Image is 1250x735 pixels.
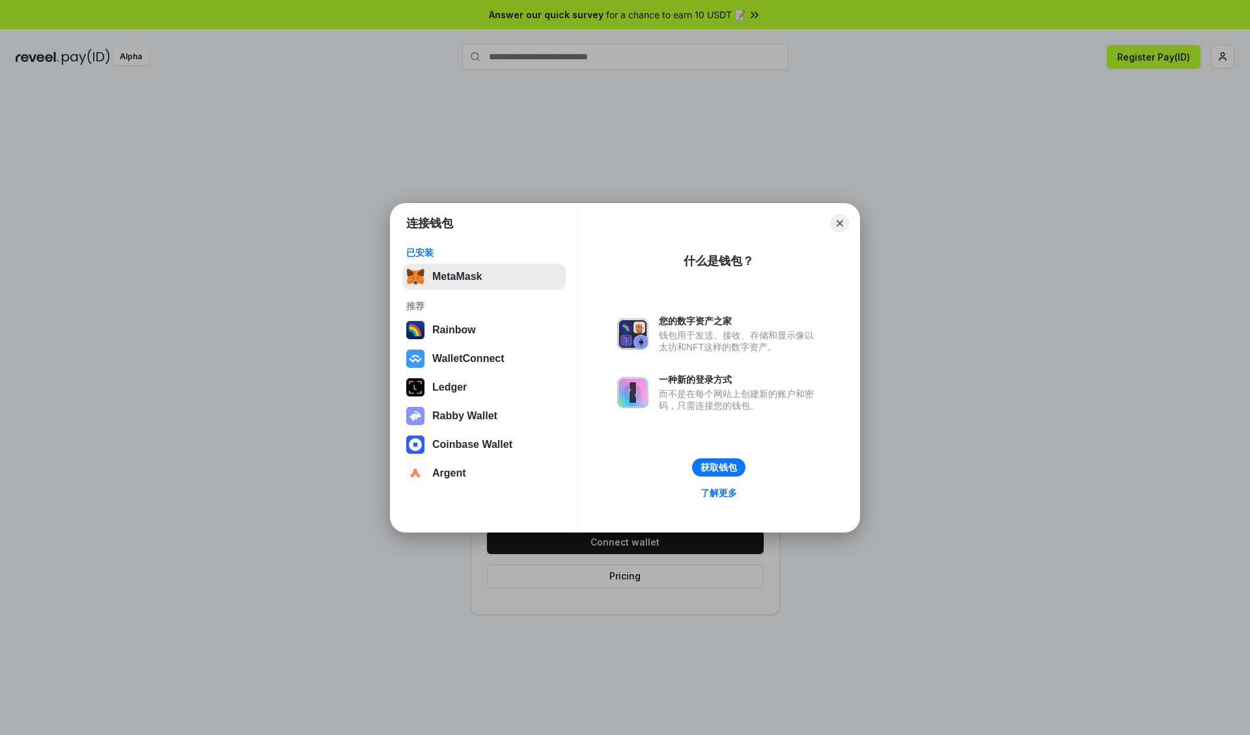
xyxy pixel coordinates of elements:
[406,436,424,454] img: svg+xml,%3Csvg%20width%3D%2228%22%20height%3D%2228%22%20viewBox%3D%220%200%2028%2028%22%20fill%3D...
[692,458,745,477] button: 获取钱包
[406,247,562,258] div: 已安装
[406,300,562,312] div: 推荐
[617,377,648,408] img: svg+xml,%3Csvg%20xmlns%3D%22http%3A%2F%2Fwww.w3.org%2F2000%2Fsvg%22%20fill%3D%22none%22%20viewBox...
[693,484,745,501] a: 了解更多
[701,487,737,499] div: 了解更多
[406,407,424,425] img: svg+xml,%3Csvg%20xmlns%3D%22http%3A%2F%2Fwww.w3.org%2F2000%2Fsvg%22%20fill%3D%22none%22%20viewBox...
[406,268,424,286] img: svg+xml,%3Csvg%20fill%3D%22none%22%20height%3D%2233%22%20viewBox%3D%220%200%2035%2033%22%20width%...
[831,214,849,232] button: Close
[432,439,512,451] div: Coinbase Wallet
[402,432,566,458] button: Coinbase Wallet
[406,464,424,482] img: svg+xml,%3Csvg%20width%3D%2228%22%20height%3D%2228%22%20viewBox%3D%220%200%2028%2028%22%20fill%3D...
[659,315,820,327] div: 您的数字资产之家
[406,321,424,339] img: svg+xml,%3Csvg%20width%3D%22120%22%20height%3D%22120%22%20viewBox%3D%220%200%20120%20120%22%20fil...
[402,346,566,372] button: WalletConnect
[432,381,467,393] div: Ledger
[402,374,566,400] button: Ledger
[659,374,820,385] div: 一种新的登录方式
[701,462,737,473] div: 获取钱包
[432,410,497,422] div: Rabby Wallet
[402,460,566,486] button: Argent
[406,378,424,396] img: svg+xml,%3Csvg%20xmlns%3D%22http%3A%2F%2Fwww.w3.org%2F2000%2Fsvg%22%20width%3D%2228%22%20height%3...
[402,403,566,429] button: Rabby Wallet
[659,329,820,353] div: 钱包用于发送、接收、存储和显示像以太坊和NFT这样的数字资产。
[432,353,505,365] div: WalletConnect
[432,271,482,283] div: MetaMask
[684,253,754,269] div: 什么是钱包？
[402,317,566,343] button: Rainbow
[406,350,424,368] img: svg+xml,%3Csvg%20width%3D%2228%22%20height%3D%2228%22%20viewBox%3D%220%200%2028%2028%22%20fill%3D...
[402,264,566,290] button: MetaMask
[432,467,466,479] div: Argent
[432,324,476,336] div: Rainbow
[406,215,453,231] h1: 连接钱包
[659,388,820,411] div: 而不是在每个网站上创建新的账户和密码，只需连接您的钱包。
[617,318,648,350] img: svg+xml,%3Csvg%20xmlns%3D%22http%3A%2F%2Fwww.w3.org%2F2000%2Fsvg%22%20fill%3D%22none%22%20viewBox...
